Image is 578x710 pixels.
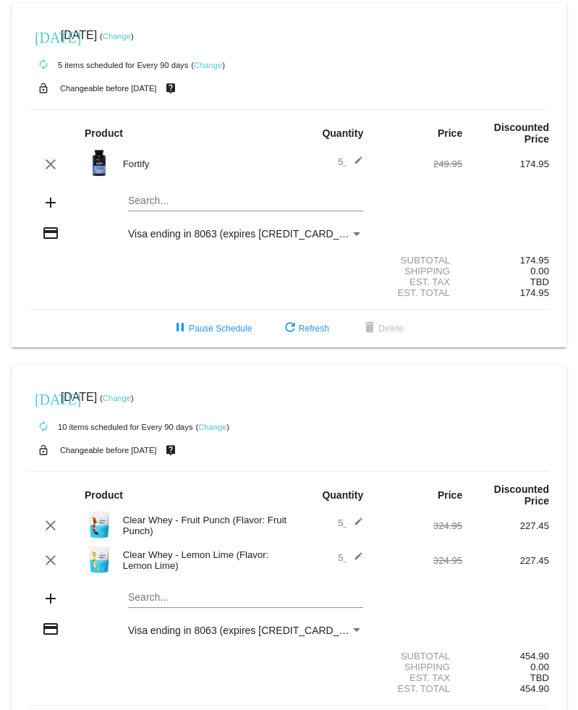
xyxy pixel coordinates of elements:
mat-icon: pause [171,320,189,337]
div: 227.45 [462,520,549,531]
span: TBD [530,672,549,683]
img: Image-1-Carousel-Clear-Whey-Fruit-Punch.png [85,510,114,539]
mat-icon: refresh [281,320,299,337]
mat-icon: clear [42,517,59,534]
div: 174.95 [462,255,549,266]
span: 5 [338,156,363,167]
span: Refresh [281,324,329,334]
strong: Product [85,489,123,501]
mat-icon: lock_open [35,441,52,460]
mat-icon: delete [361,320,378,337]
small: ( ) [195,423,229,431]
div: Shipping [375,662,462,672]
mat-icon: add [42,194,59,211]
mat-icon: edit [346,156,363,173]
span: 0.00 [530,662,549,672]
span: 5 [338,552,363,563]
mat-icon: clear [42,551,59,569]
small: ( ) [191,61,225,69]
div: Fortify [116,159,289,169]
mat-icon: add [42,590,59,607]
span: 454.90 [520,683,549,694]
a: Change [198,423,226,431]
div: Est. Total [375,287,462,298]
mat-icon: edit [346,551,363,569]
span: 5 [338,517,363,528]
mat-icon: live_help [162,441,179,460]
span: TBD [530,276,549,287]
strong: Product [85,127,123,139]
button: Refresh [270,316,341,342]
strong: Discounted Price [494,122,549,145]
span: Visa ending in 8063 (expires [CREDIT_CARD_DATA]) [128,625,370,636]
a: Change [103,394,131,402]
strong: Discounted Price [494,483,549,507]
img: Image-1-Carousel-Fortify-Transp.png [85,148,114,177]
button: Pause Schedule [160,316,263,342]
div: Subtotal [375,255,462,266]
div: 249.95 [375,159,462,169]
span: Pause Schedule [171,324,252,334]
small: Changeable before [DATE] [60,84,157,93]
mat-icon: [DATE] [35,389,52,407]
mat-icon: [DATE] [35,28,52,45]
div: Subtotal [375,651,462,662]
button: Delete [349,316,415,342]
mat-icon: clear [42,156,59,173]
input: Search... [128,592,363,604]
mat-select: Payment Method [128,625,363,636]
mat-icon: lock_open [35,79,52,98]
mat-icon: credit_card [42,224,59,242]
div: 454.90 [462,651,549,662]
span: Visa ending in 8063 (expires [CREDIT_CARD_DATA]) [128,228,370,240]
small: 10 items scheduled for Every 90 days [29,423,193,431]
div: 324.95 [375,520,462,531]
div: Clear Whey - Lemon Lime (Flavor: Lemon Lime) [116,549,289,571]
div: 227.45 [462,555,549,566]
div: Shipping [375,266,462,276]
a: Change [194,61,222,69]
div: 174.95 [462,159,549,169]
mat-icon: live_help [162,79,179,98]
mat-icon: autorenew [35,418,52,436]
small: ( ) [100,394,134,402]
div: Est. Tax [375,672,462,683]
a: Change [103,32,131,41]
strong: Quantity [322,489,363,501]
span: Delete [361,324,404,334]
small: Changeable before [DATE] [60,446,157,455]
mat-icon: autorenew [35,56,52,74]
strong: Quantity [322,127,363,139]
mat-select: Payment Method [128,228,363,240]
div: Est. Tax [375,276,462,287]
div: Est. Total [375,683,462,694]
div: Clear Whey - Fruit Punch (Flavor: Fruit Punch) [116,515,289,536]
img: Image-1-Carousel-Whey-Clear-Lemon-Lime.png [85,545,114,574]
small: ( ) [100,32,134,41]
mat-icon: edit [346,517,363,534]
input: Search... [128,195,363,207]
span: 0.00 [530,266,549,276]
span: 174.95 [520,287,549,298]
strong: Price [438,489,462,501]
strong: Price [438,127,462,139]
div: 324.95 [375,555,462,566]
mat-icon: credit_card [42,620,59,638]
small: 5 items scheduled for Every 90 days [29,61,188,69]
